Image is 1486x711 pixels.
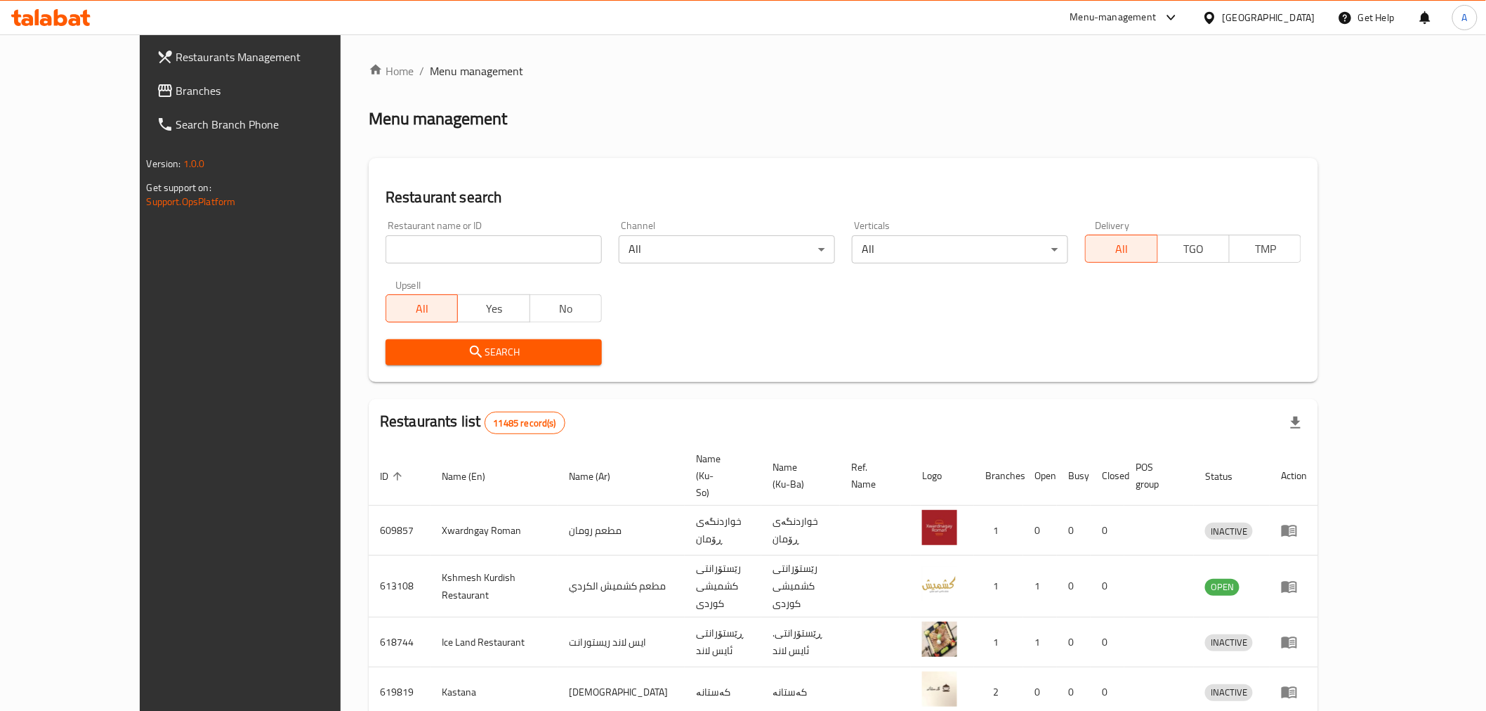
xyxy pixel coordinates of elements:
[1205,634,1253,651] div: INACTIVE
[147,178,211,197] span: Get support on:
[463,299,524,319] span: Yes
[1023,618,1057,667] td: 1
[1057,446,1091,506] th: Busy
[685,556,761,618] td: رێستۆرانتی کشمیشى كوردى
[558,506,685,556] td: مطعم رومان
[430,63,523,79] span: Menu management
[974,556,1023,618] td: 1
[1205,523,1253,540] span: INACTIVE
[176,116,376,133] span: Search Branch Phone
[619,235,835,263] div: All
[1136,459,1177,493] span: POS group
[369,63,414,79] a: Home
[430,556,558,618] td: Kshmesh Kurdish Restaurant
[430,618,558,667] td: Ice Land Restaurant
[851,459,894,493] span: Ref. Name
[1023,446,1057,506] th: Open
[1091,618,1124,667] td: 0
[1205,684,1253,701] div: INACTIVE
[1164,239,1224,259] span: TGO
[1091,506,1124,556] td: 0
[397,344,591,361] span: Search
[369,506,430,556] td: 609857
[457,294,530,322] button: Yes
[442,468,504,485] span: Name (En)
[852,235,1068,263] div: All
[419,63,424,79] li: /
[1281,634,1307,651] div: Menu
[1235,239,1296,259] span: TMP
[1281,522,1307,539] div: Menu
[1085,235,1157,263] button: All
[685,506,761,556] td: خواردنگەی ڕۆمان
[369,556,430,618] td: 613108
[176,48,376,65] span: Restaurants Management
[761,556,840,618] td: رێستۆرانتی کشمیشى كوردى
[145,107,388,141] a: Search Branch Phone
[696,450,744,501] span: Name (Ku-So)
[1462,10,1468,25] span: A
[485,412,565,434] div: Total records count
[530,294,602,322] button: No
[1091,446,1124,506] th: Closed
[1095,221,1130,230] label: Delivery
[558,618,685,667] td: ايس لاند ريستورانت
[1070,9,1157,26] div: Menu-management
[369,618,430,667] td: 618744
[485,417,565,430] span: 11485 record(s)
[369,63,1318,79] nav: breadcrumb
[1205,468,1251,485] span: Status
[1281,578,1307,595] div: Menu
[380,411,565,434] h2: Restaurants list
[176,82,376,99] span: Branches
[386,339,602,365] button: Search
[145,40,388,74] a: Restaurants Management
[395,280,421,290] label: Upsell
[922,566,957,601] img: Kshmesh Kurdish Restaurant
[569,468,629,485] span: Name (Ar)
[369,107,507,130] h2: Menu management
[1281,684,1307,700] div: Menu
[761,618,840,667] td: .ڕێستۆرانتی ئایس لاند
[922,622,957,657] img: Ice Land Restaurant
[922,510,957,545] img: Xwardngay Roman
[558,556,685,618] td: مطعم كشميش الكردي
[911,446,974,506] th: Logo
[974,506,1023,556] td: 1
[1270,446,1318,506] th: Action
[1091,556,1124,618] td: 0
[974,446,1023,506] th: Branches
[761,506,840,556] td: خواردنگەی ڕۆمان
[1205,579,1240,595] span: OPEN
[922,672,957,707] img: Kastana
[1023,506,1057,556] td: 0
[1057,506,1091,556] td: 0
[974,618,1023,667] td: 1
[1205,579,1240,596] div: OPEN
[430,506,558,556] td: Xwardngay Roman
[772,459,823,493] span: Name (Ku-Ba)
[147,155,181,173] span: Version:
[685,618,761,667] td: ڕێستۆرانتی ئایس لاند
[386,294,458,322] button: All
[147,193,236,211] a: Support.OpsPlatform
[1205,684,1253,700] span: INACTIVE
[1091,239,1152,259] span: All
[392,299,452,319] span: All
[386,187,1301,208] h2: Restaurant search
[1223,10,1315,25] div: [GEOGRAPHIC_DATA]
[1205,634,1253,651] span: INACTIVE
[1023,556,1057,618] td: 1
[380,468,407,485] span: ID
[536,299,596,319] span: No
[386,235,602,263] input: Search for restaurant name or ID..
[1057,556,1091,618] td: 0
[145,74,388,107] a: Branches
[1057,618,1091,667] td: 0
[183,155,205,173] span: 1.0.0
[1157,235,1230,263] button: TGO
[1279,406,1313,440] div: Export file
[1229,235,1301,263] button: TMP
